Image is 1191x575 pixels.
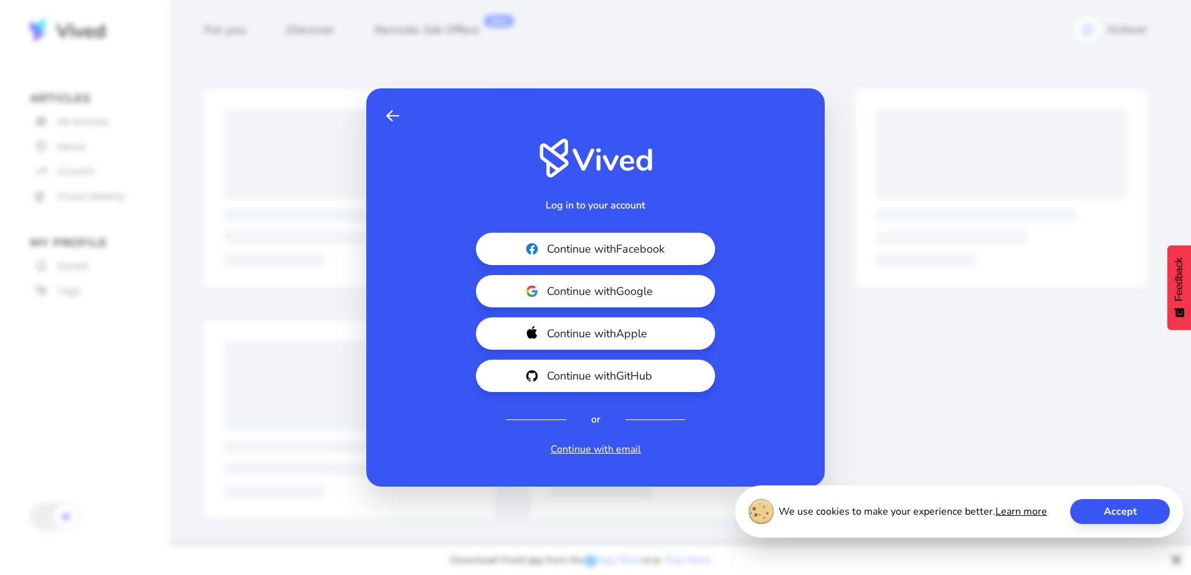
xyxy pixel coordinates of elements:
span: Continue with Google [547,283,686,300]
span: Continue with GitHub [547,367,686,385]
h2: Log in to your account [546,198,645,213]
button: Continue withFacebook [476,233,715,265]
div: or [591,412,600,427]
button: Continue withGoogle [476,275,715,307]
button: Accept [1070,499,1170,524]
div: We use cookies to make your experience better. [735,485,1184,538]
a: Learn more [995,504,1047,519]
span: Feedback [1174,258,1185,301]
button: Continue withGitHub [476,360,715,392]
span: Continue with Apple [547,325,686,342]
button: Continue withApple [476,317,715,350]
button: Feedback - Show survey [1167,245,1191,330]
span: Continue with Facebook [547,240,686,258]
img: Vived [539,138,652,178]
a: Continue with email [551,442,641,457]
